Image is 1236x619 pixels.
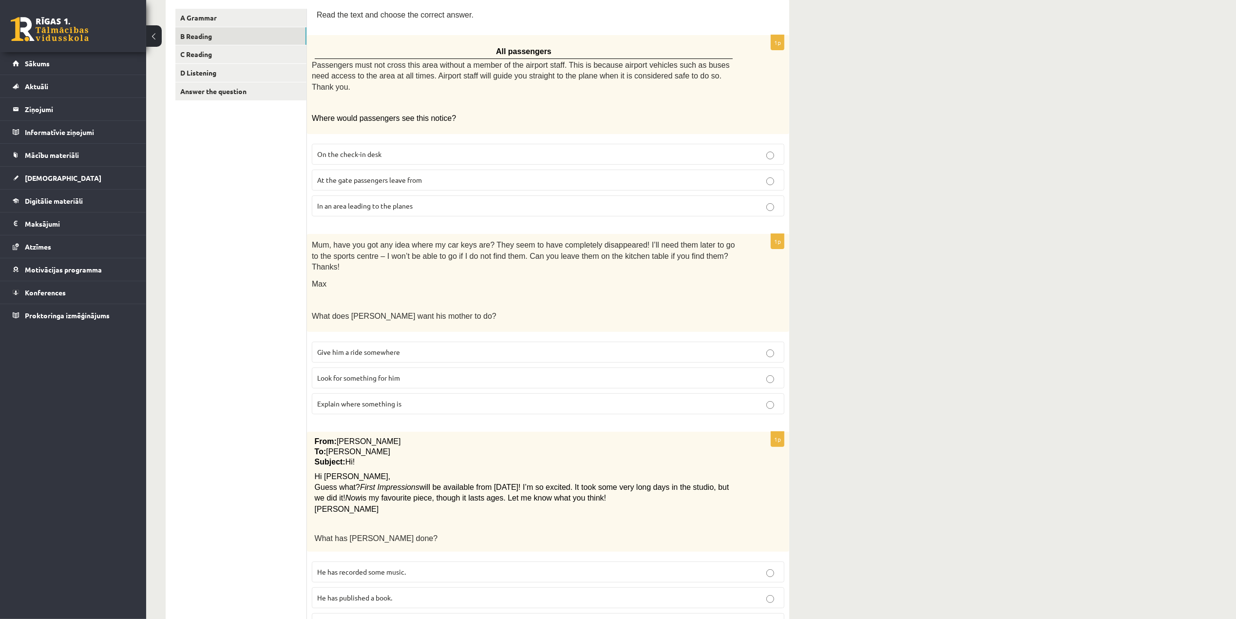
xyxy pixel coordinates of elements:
span: Konferences [25,288,66,297]
input: He has recorded some music. [766,569,774,577]
a: Digitālie materiāli [13,190,134,212]
a: Answer the question [175,82,306,100]
span: What has [PERSON_NAME] done? [315,534,438,542]
a: Motivācijas programma [13,258,134,281]
span: [PERSON_NAME] [326,447,390,456]
a: Maksājumi [13,213,134,235]
p: 1p [771,431,784,447]
span: To: [315,447,326,456]
a: Konferences [13,281,134,304]
span: Explain where something is [317,399,401,408]
a: Ziņojumi [13,98,134,120]
span: He has published a book. [317,593,392,602]
input: On the check-in desk [766,152,774,159]
input: He has published a book. [766,595,774,603]
a: Aktuāli [13,75,134,97]
a: Rīgas 1. Tālmācības vidusskola [11,17,89,41]
span: Hi! [345,458,355,466]
span: Proktoringa izmēģinājums [25,311,110,320]
span: is my favourite piece, though it lasts ages. Let me know what you think! [361,494,606,502]
p: 1p [771,35,784,50]
a: Proktoringa izmēģinājums [13,304,134,327]
span: Where would passengers see this notice? [312,114,456,122]
span: Subject: [315,458,345,466]
input: Look for something for him [766,375,774,383]
span: From: [315,437,337,445]
span: He has recorded some music. [317,567,406,576]
span: Motivācijas programma [25,265,102,274]
p: 1p [771,233,784,249]
legend: Ziņojumi [25,98,134,120]
input: Give him a ride somewhere [766,349,774,357]
span: Mācību materiāli [25,151,79,159]
input: In an area leading to the planes [766,203,774,211]
span: [DEMOGRAPHIC_DATA] [25,174,101,182]
input: At the gate passengers leave from [766,177,774,185]
a: Informatīvie ziņojumi [13,121,134,143]
span: Look for something for him [317,373,400,382]
a: Mācību materiāli [13,144,134,166]
span: On the check-in desk [317,150,381,158]
legend: Informatīvie ziņojumi [25,121,134,143]
span: [PERSON_NAME] [337,437,401,445]
span: Max [312,280,326,288]
span: Aktuāli [25,82,48,91]
span: Guess what? [315,483,360,491]
span: In an area leading to the planes [317,201,413,210]
span: First Impressions [360,483,419,491]
a: Atzīmes [13,235,134,258]
span: Hi [PERSON_NAME], [315,472,391,481]
input: Explain where something is [766,401,774,409]
span: Read the text and choose the correct answer. [317,11,474,19]
span: [PERSON_NAME] [315,505,379,513]
a: C Reading [175,45,306,63]
a: B Reading [175,27,306,45]
legend: Maksājumi [25,213,134,235]
span: will be available from [DATE]! I’m so excited. It took some very long days in the studio, but we ... [315,483,729,502]
span: Digitālie materiāli [25,196,83,205]
span: Sākums [25,59,50,68]
a: A Grammar [175,9,306,27]
span: Mum, have you got any idea where my car keys are? They seem to have completely disappeared! I’ll ... [312,241,735,271]
a: [DEMOGRAPHIC_DATA] [13,167,134,189]
span: Now [345,494,361,502]
span: Atzīmes [25,242,51,251]
span: All passengers [496,47,551,56]
span: What does [PERSON_NAME] want his mother to do? [312,312,496,320]
span: Passengers must not cross this area without a member of the airport staff. This is because airpor... [312,61,730,91]
a: D Listening [175,64,306,82]
a: Sākums [13,52,134,75]
span: At the gate passengers leave from [317,175,422,184]
span: Give him a ride somewhere [317,348,400,356]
